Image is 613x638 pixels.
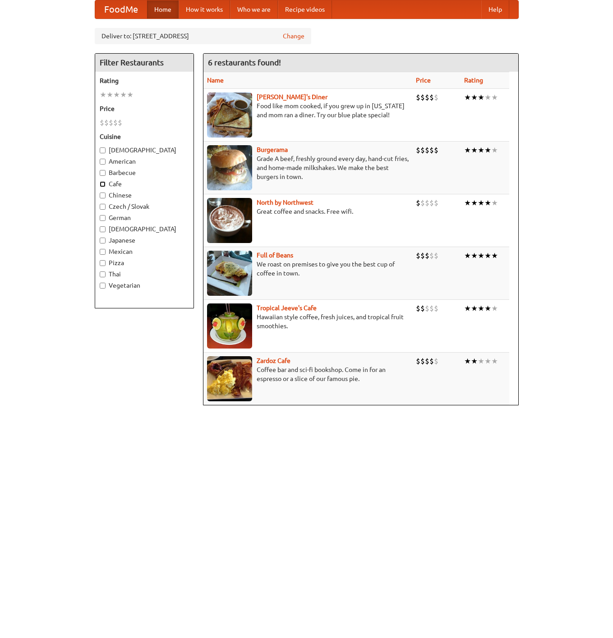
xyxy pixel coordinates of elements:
[118,118,122,128] li: $
[147,0,179,18] a: Home
[434,145,438,155] li: $
[113,90,120,100] li: ★
[207,77,224,84] a: Name
[100,226,106,232] input: [DEMOGRAPHIC_DATA]
[120,90,127,100] li: ★
[416,356,420,366] li: $
[416,303,420,313] li: $
[100,238,106,243] input: Japanese
[425,303,429,313] li: $
[257,199,313,206] a: North by Northwest
[425,92,429,102] li: $
[257,357,290,364] a: Zardoz Cafe
[416,92,420,102] li: $
[420,145,425,155] li: $
[429,356,434,366] li: $
[464,145,471,155] li: ★
[434,303,438,313] li: $
[416,251,420,261] li: $
[207,145,252,190] img: burgerama.jpg
[491,145,498,155] li: ★
[100,90,106,100] li: ★
[429,303,434,313] li: $
[100,104,189,113] h5: Price
[481,0,509,18] a: Help
[127,90,134,100] li: ★
[100,132,189,141] h5: Cuisine
[471,145,478,155] li: ★
[484,356,491,366] li: ★
[491,198,498,208] li: ★
[434,356,438,366] li: $
[420,356,425,366] li: $
[207,260,409,278] p: We roast on premises to give you the best cup of coffee in town.
[207,207,409,216] p: Great coffee and snacks. Free wifi.
[207,312,409,330] p: Hawaiian style coffee, fresh juices, and tropical fruit smoothies.
[100,260,106,266] input: Pizza
[434,92,438,102] li: $
[478,303,484,313] li: ★
[491,303,498,313] li: ★
[471,198,478,208] li: ★
[420,92,425,102] li: $
[100,281,189,290] label: Vegetarian
[100,168,189,177] label: Barbecue
[100,147,106,153] input: [DEMOGRAPHIC_DATA]
[207,92,252,138] img: sallys.jpg
[106,90,113,100] li: ★
[491,356,498,366] li: ★
[104,118,109,128] li: $
[420,198,425,208] li: $
[100,159,106,165] input: American
[484,198,491,208] li: ★
[100,249,106,255] input: Mexican
[434,198,438,208] li: $
[95,54,194,72] h4: Filter Restaurants
[100,181,106,187] input: Cafe
[429,251,434,261] li: $
[425,251,429,261] li: $
[484,145,491,155] li: ★
[100,157,189,166] label: American
[100,76,189,85] h5: Rating
[100,191,189,200] label: Chinese
[464,198,471,208] li: ★
[207,303,252,349] img: jeeves.jpg
[100,179,189,188] label: Cafe
[478,356,484,366] li: ★
[100,225,189,234] label: [DEMOGRAPHIC_DATA]
[207,251,252,296] img: beans.jpg
[208,58,281,67] ng-pluralize: 6 restaurants found!
[100,271,106,277] input: Thai
[95,0,147,18] a: FoodMe
[230,0,278,18] a: Who we are
[207,101,409,119] p: Food like mom cooked, if you grew up in [US_STATE] and mom ran a diner. Try our blue plate special!
[207,356,252,401] img: zardoz.jpg
[425,198,429,208] li: $
[100,236,189,245] label: Japanese
[100,118,104,128] li: $
[478,198,484,208] li: ★
[257,93,327,101] b: [PERSON_NAME]'s Diner
[109,118,113,128] li: $
[100,215,106,221] input: German
[471,92,478,102] li: ★
[207,198,252,243] img: north.jpg
[429,198,434,208] li: $
[429,92,434,102] li: $
[464,92,471,102] li: ★
[100,247,189,256] label: Mexican
[257,252,293,259] a: Full of Beans
[464,356,471,366] li: ★
[257,304,317,312] a: Tropical Jeeve's Cafe
[179,0,230,18] a: How it works
[416,198,420,208] li: $
[100,170,106,176] input: Barbecue
[420,251,425,261] li: $
[100,193,106,198] input: Chinese
[100,202,189,211] label: Czech / Slovak
[429,145,434,155] li: $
